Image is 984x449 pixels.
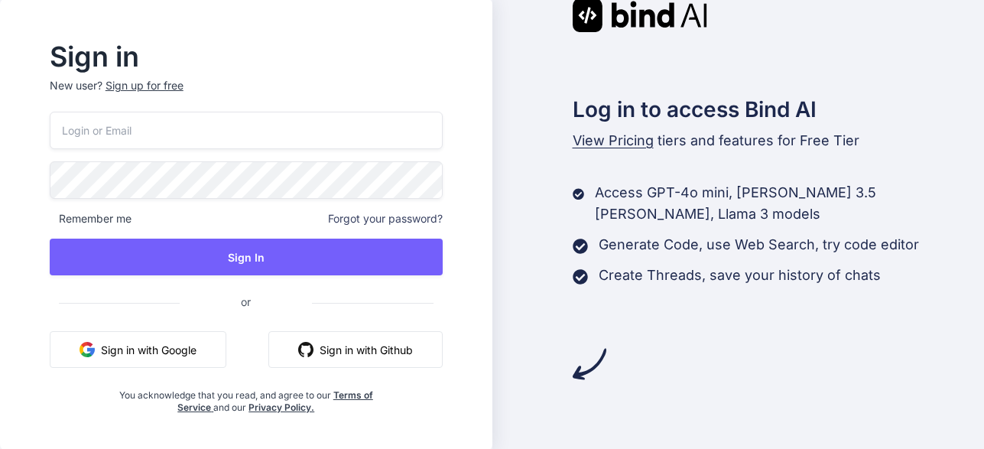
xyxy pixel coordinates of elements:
[248,402,314,413] a: Privacy Policy.
[50,331,226,368] button: Sign in with Google
[177,389,373,413] a: Terms of Service
[115,380,377,414] div: You acknowledge that you read, and agree to our and our
[50,239,443,275] button: Sign In
[573,347,606,381] img: arrow
[80,342,95,357] img: google
[106,78,183,93] div: Sign up for free
[50,211,132,226] span: Remember me
[298,342,313,357] img: github
[599,234,919,255] p: Generate Code, use Web Search, try code editor
[50,112,443,149] input: Login or Email
[268,331,443,368] button: Sign in with Github
[180,283,312,320] span: or
[599,265,881,286] p: Create Threads, save your history of chats
[573,132,654,148] span: View Pricing
[50,44,443,69] h2: Sign in
[328,211,443,226] span: Forgot your password?
[50,78,443,112] p: New user?
[595,182,984,225] p: Access GPT-4o mini, [PERSON_NAME] 3.5 [PERSON_NAME], Llama 3 models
